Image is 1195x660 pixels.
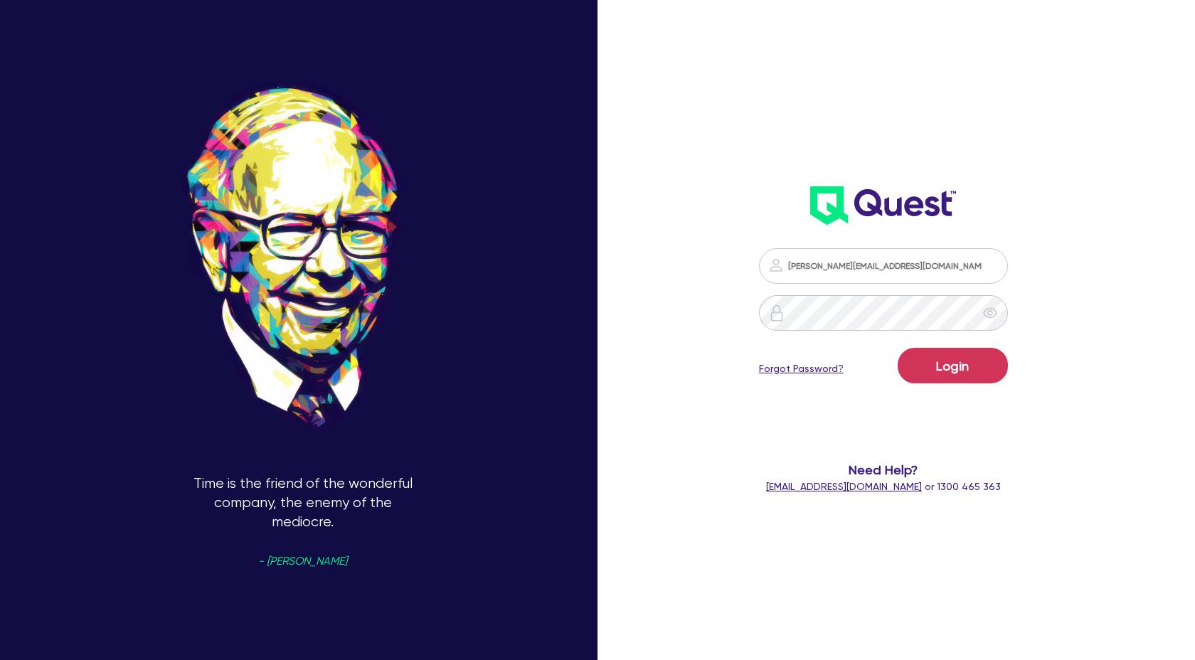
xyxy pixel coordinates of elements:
span: - [PERSON_NAME] [258,556,347,567]
button: Login [898,348,1008,383]
img: icon-password [768,257,785,274]
input: Email address [759,248,1008,284]
span: or 1300 465 363 [766,481,1001,492]
span: eye [983,306,997,320]
span: Need Help? [726,460,1041,479]
img: wH2k97JdezQIQAAAABJRU5ErkJggg== [810,186,956,225]
a: Forgot Password? [759,361,844,376]
img: icon-password [768,304,785,321]
a: [EMAIL_ADDRESS][DOMAIN_NAME] [766,481,922,492]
